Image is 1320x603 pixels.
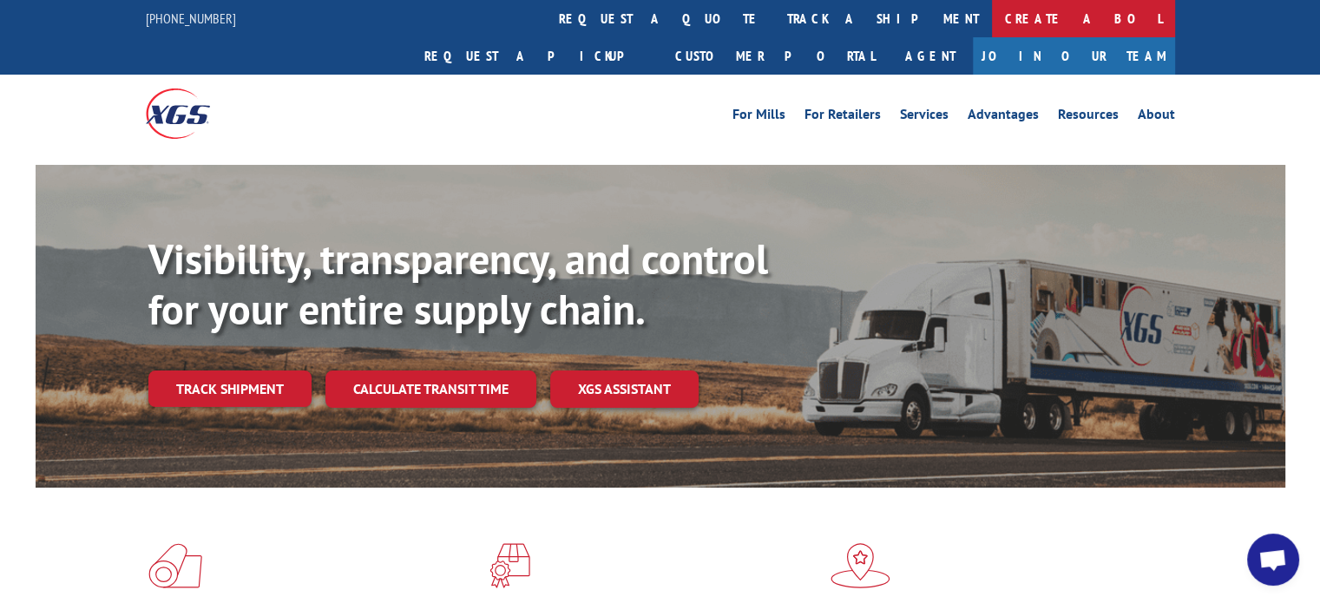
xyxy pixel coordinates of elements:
[148,543,202,588] img: xgs-icon-total-supply-chain-intelligence-red
[831,543,890,588] img: xgs-icon-flagship-distribution-model-red
[550,370,699,408] a: XGS ASSISTANT
[900,108,949,127] a: Services
[973,37,1175,75] a: Join Our Team
[325,370,536,408] a: Calculate transit time
[146,10,236,27] a: [PHONE_NUMBER]
[888,37,973,75] a: Agent
[732,108,785,127] a: For Mills
[968,108,1039,127] a: Advantages
[148,232,768,336] b: Visibility, transparency, and control for your entire supply chain.
[489,543,530,588] img: xgs-icon-focused-on-flooring-red
[411,37,662,75] a: Request a pickup
[804,108,881,127] a: For Retailers
[1138,108,1175,127] a: About
[148,370,312,407] a: Track shipment
[662,37,888,75] a: Customer Portal
[1247,534,1299,586] div: Open chat
[1058,108,1119,127] a: Resources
